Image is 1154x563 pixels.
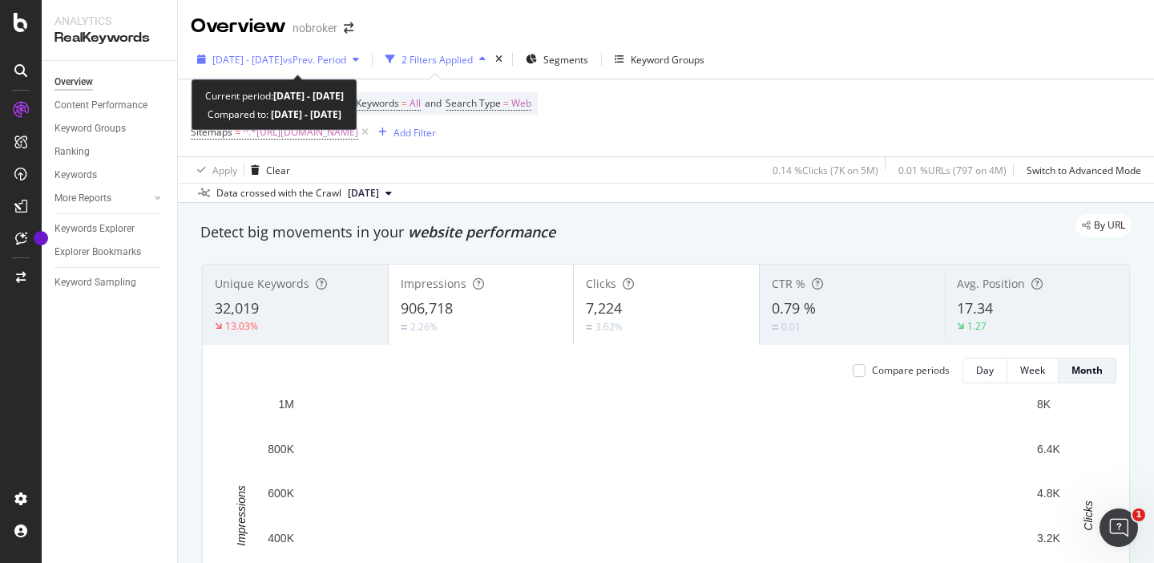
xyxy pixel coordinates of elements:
[54,97,166,114] a: Content Performance
[54,120,166,137] a: Keyword Groups
[1082,500,1095,530] text: Clicks
[1100,508,1138,547] iframe: Intercom live chat
[268,487,294,500] text: 600K
[898,164,1007,177] div: 0.01 % URLs ( 797 on 4M )
[595,320,623,334] div: 3.62%
[268,532,294,545] text: 400K
[543,53,588,67] span: Segments
[54,221,166,237] a: Keywords Explorer
[34,231,48,245] div: Tooltip anchor
[54,167,97,184] div: Keywords
[772,298,816,318] span: 0.79 %
[608,47,711,72] button: Keyword Groups
[393,126,436,140] div: Add Filter
[54,274,166,291] a: Keyword Sampling
[191,157,237,183] button: Apply
[401,276,466,291] span: Impressions
[235,125,240,139] span: =
[772,276,805,291] span: CTR %
[54,167,166,184] a: Keywords
[781,320,801,334] div: 0.01
[773,164,878,177] div: 0.14 % Clicks ( 7K on 5M )
[1059,358,1116,383] button: Month
[772,325,778,330] img: Equal
[586,298,622,318] span: 7,224
[279,398,294,411] text: 1M
[957,276,1025,291] span: Avg. Position
[957,298,993,318] span: 17.34
[401,325,407,330] img: Equal
[243,121,358,144] span: ^.*[URL][DOMAIN_NAME]
[344,22,353,34] div: arrow-right-arrow-left
[54,144,90,160] div: Ranking
[1094,221,1125,230] span: By URL
[215,298,259,318] span: 32,019
[1037,487,1060,500] text: 4.8K
[1020,157,1141,183] button: Switch to Advanced Mode
[191,13,286,40] div: Overview
[215,276,309,291] span: Unique Keywords
[283,53,346,67] span: vs Prev. Period
[54,244,141,261] div: Explorer Bookmarks
[401,298,453,318] span: 906,718
[225,319,258,333] div: 13.03%
[401,96,407,110] span: =
[54,144,166,160] a: Ranking
[1027,164,1141,177] div: Switch to Advanced Mode
[212,164,237,177] div: Apply
[1132,508,1145,521] span: 1
[191,47,365,72] button: [DATE] - [DATE]vsPrev. Period
[410,320,438,334] div: 2.26%
[1037,398,1051,411] text: 8K
[268,107,341,121] b: [DATE] - [DATE]
[401,53,473,67] div: 2 Filters Applied
[54,244,166,261] a: Explorer Bookmarks
[268,443,294,456] text: 800K
[976,363,994,377] div: Day
[54,13,164,29] div: Analytics
[1071,363,1103,377] div: Month
[54,221,135,237] div: Keywords Explorer
[962,358,1007,383] button: Day
[1075,214,1132,237] div: legacy label
[1020,363,1045,377] div: Week
[244,157,290,183] button: Clear
[205,87,344,105] div: Current period:
[410,92,421,115] span: All
[519,47,595,72] button: Segments
[208,105,341,124] div: Compared to:
[266,164,290,177] div: Clear
[54,74,93,91] div: Overview
[356,96,399,110] span: Keywords
[379,47,492,72] button: 2 Filters Applied
[341,184,398,203] button: [DATE]
[54,120,126,137] div: Keyword Groups
[212,53,283,67] span: [DATE] - [DATE]
[54,274,136,291] div: Keyword Sampling
[503,96,509,110] span: =
[425,96,442,110] span: and
[631,53,704,67] div: Keyword Groups
[1037,532,1060,545] text: 3.2K
[492,51,506,67] div: times
[446,96,501,110] span: Search Type
[1007,358,1059,383] button: Week
[348,186,379,200] span: 2025 Jun. 2nd
[967,319,987,333] div: 1.27
[372,123,436,142] button: Add Filter
[191,125,232,139] span: Sitemaps
[586,276,616,291] span: Clicks
[586,325,592,330] img: Equal
[54,190,111,207] div: More Reports
[1037,443,1060,456] text: 6.4K
[872,363,950,377] div: Compare periods
[54,74,166,91] a: Overview
[54,190,150,207] a: More Reports
[273,89,344,103] b: [DATE] - [DATE]
[511,92,531,115] span: Web
[54,97,147,114] div: Content Performance
[293,20,337,36] div: nobroker
[216,186,341,200] div: Data crossed with the Crawl
[54,29,164,47] div: RealKeywords
[235,485,248,545] text: Impressions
